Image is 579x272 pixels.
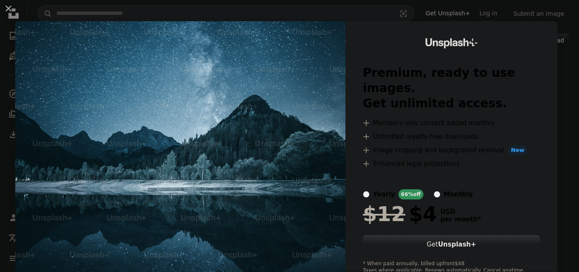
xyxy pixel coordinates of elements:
li: Unlimited royalty-free downloads [363,132,540,142]
div: yearly [373,189,395,199]
span: USD [440,208,481,216]
h2: Premium, ready to use images. Get unlimited access. [363,65,540,111]
input: yearly66%off [363,191,370,198]
div: $4 [363,203,437,225]
span: per month * [440,216,481,223]
li: Members-only content added monthly [363,118,540,128]
input: monthly [434,191,440,198]
span: New [508,145,528,155]
span: $12 [363,203,405,225]
div: monthly [444,189,473,199]
strong: Unsplash+ [438,241,476,248]
div: 66% off [398,189,423,199]
li: Enhanced legal protections [363,159,540,169]
li: Image cropping and background removal [363,145,540,155]
button: GetUnsplash+ [363,235,540,254]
